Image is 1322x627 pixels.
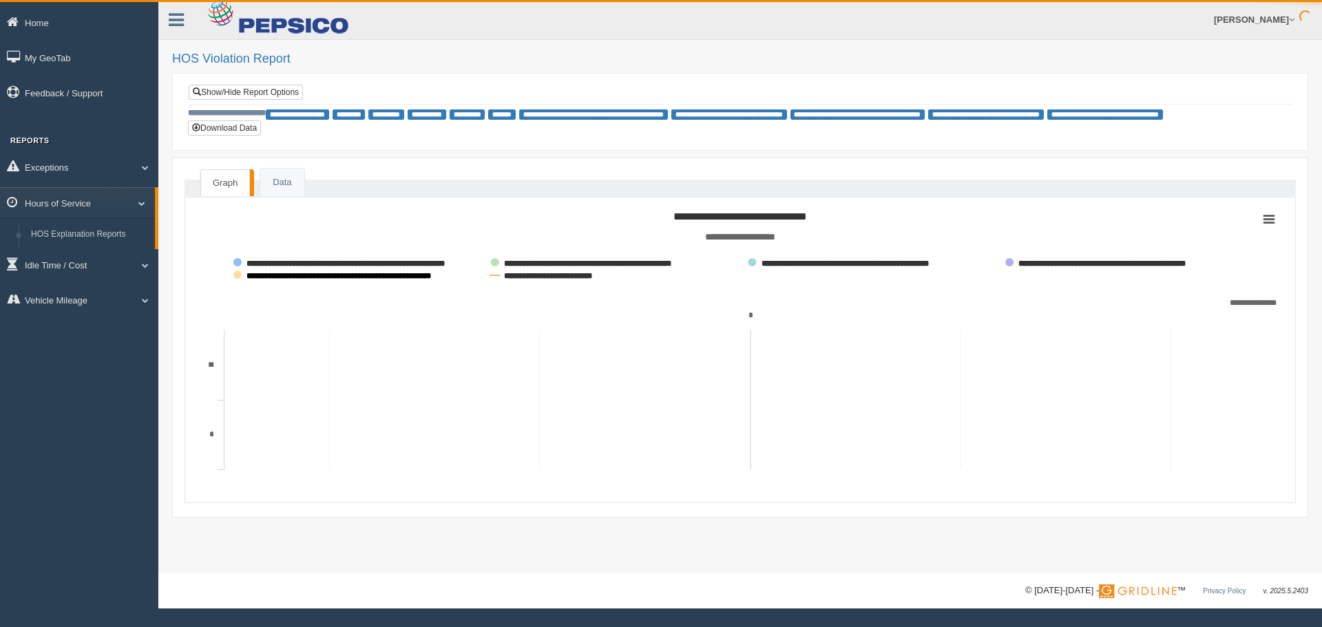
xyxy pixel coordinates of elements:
[1203,587,1246,595] a: Privacy Policy
[260,169,304,197] a: Data
[1025,584,1308,598] div: © [DATE]-[DATE] - ™
[172,52,1308,66] h2: HOS Violation Report
[1263,587,1308,595] span: v. 2025.5.2403
[25,222,155,247] a: HOS Explanation Reports
[189,85,303,100] a: Show/Hide Report Options
[200,169,250,197] a: Graph
[188,120,261,136] button: Download Data
[25,246,155,271] a: HOS Violation Audit Reports
[1099,584,1177,598] img: Gridline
